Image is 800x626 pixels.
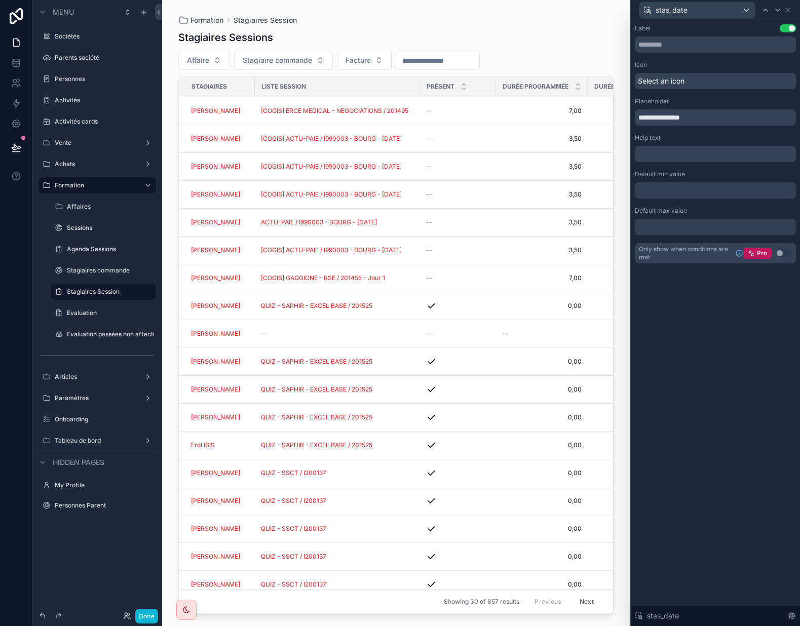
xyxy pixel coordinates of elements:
a: QUIZ - SAPHIR - EXCEL BASE / 201525 [261,358,372,366]
label: Icon [635,61,647,69]
a: 0,00 [502,385,582,394]
label: Personnes Parent [55,501,154,510]
span: 0,00 [502,358,582,366]
span: [COGIS] ERCE MEDICAL - NEGOCIATIONS / 201495 [261,107,408,115]
a: [COGIS] GAGGIONE - RSE / 201455 - Jour 1 [261,274,414,282]
span: -- [426,107,432,115]
a: Formation [178,15,223,25]
label: Personnes [55,75,154,83]
span: 3,50 [502,190,582,199]
label: Activités cards [55,118,154,126]
span: -- [426,135,432,143]
span: [PERSON_NAME] [191,107,240,115]
span: Menu [53,7,74,17]
div: Label [635,24,651,32]
span: [PERSON_NAME] [191,553,240,561]
label: Articles [55,373,140,381]
span: Formation [191,15,223,25]
label: Placeholder [635,97,669,105]
a: Stagiaires Session [67,288,150,296]
a: Stagiaires Session [234,15,297,25]
span: 0,00 [594,441,664,449]
a: 0,00 [594,469,664,477]
a: QUIZ - SAPHIR - EXCEL BASE / 201525 [261,302,372,310]
a: QUIZ - SAPHIR - EXCEL BASE / 201525 [261,441,372,449]
button: Done [135,609,158,623]
a: 0,00 [502,580,582,589]
a: QUIZ - SSCT / I200137 [261,469,414,477]
span: [COGIS] ACTU-PAIE / I990003 - BOURG - [DATE] [261,135,402,143]
span: 0,00 [594,358,664,366]
span: 0,00 [594,246,664,254]
a: 0,00 [502,525,582,533]
a: 0,00 [594,525,664,533]
label: Activités [55,96,154,104]
a: [PERSON_NAME] [191,525,240,533]
a: [PERSON_NAME] [191,274,249,282]
a: [PERSON_NAME] [191,497,240,505]
label: Onboarding [55,415,154,423]
a: 0,00 [502,497,582,505]
span: 0,00 [594,553,664,561]
a: [PERSON_NAME] [191,246,240,254]
a: QUIZ - SSCT / I200137 [261,469,326,477]
span: -- [502,330,508,338]
a: QUIZ - SSCT / I200137 [261,525,414,533]
span: [PERSON_NAME] [191,330,240,338]
a: [PERSON_NAME] [191,525,249,533]
label: Affaires [67,203,154,211]
label: Help text [635,134,661,142]
span: 0,00 [594,580,664,589]
span: Présent [427,83,454,91]
span: [PERSON_NAME] [191,413,240,421]
a: 3,50 [502,218,582,226]
a: 0,00 [502,553,582,561]
a: 0,00 [594,163,664,171]
label: Stagiaires commande [67,266,154,275]
a: [PERSON_NAME] [191,190,249,199]
a: [PERSON_NAME] [191,190,240,199]
span: Stagiaire commande [243,55,312,65]
span: 7,00 [502,107,582,115]
a: [COGIS] ACTU-PAIE / I990003 - BOURG - [DATE] [261,190,402,199]
a: [PERSON_NAME] [191,469,249,477]
a: Sociétés [55,32,154,41]
span: stas_date [656,5,688,15]
a: 0,00 [594,190,664,199]
a: [PERSON_NAME] [191,580,249,589]
span: 0,00 [594,274,664,282]
span: -- [426,163,432,171]
a: [PERSON_NAME] [191,580,240,589]
a: QUIZ - SSCT / I200137 [261,553,326,561]
a: Formation [55,181,136,189]
label: Parents société [55,54,154,62]
a: Sessions [67,224,154,232]
a: ACTU-PAIE / I990003 - BOURG - [DATE] [261,218,377,226]
a: Paramètres [55,394,140,402]
span: 0,00 [594,330,664,338]
a: -- [261,330,414,338]
span: QUIZ - SSCT / I200137 [261,497,326,505]
a: 0,00 [594,135,664,143]
span: [PERSON_NAME] [191,358,240,366]
a: [PERSON_NAME] [191,497,249,505]
a: 3,50 [502,163,582,171]
a: [COGIS] ACTU-PAIE / I990003 - BOURG - [DATE] [261,246,414,254]
a: -- [426,218,490,226]
a: QUIZ - SAPHIR - EXCEL BASE / 201525 [261,385,372,394]
span: -- [426,330,432,338]
a: QUIZ - SAPHIR - EXCEL BASE / 201525 [261,441,414,449]
a: 3,50 [502,135,582,143]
